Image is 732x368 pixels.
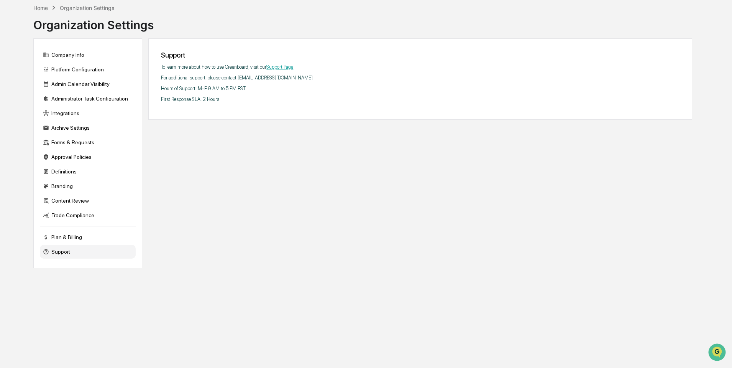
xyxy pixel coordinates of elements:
[40,135,136,149] div: Forms & Requests
[40,92,136,106] div: Administrator Task Configuration
[161,64,679,70] p: To learn more about how to use Greenboard, visit our
[20,35,126,43] input: Clear
[15,111,48,119] span: Data Lookup
[8,59,21,73] img: 1746055101610-c473b297-6a78-478c-a979-82029cc54cd1
[8,16,140,28] p: How can we help?
[63,97,95,104] span: Attestations
[707,343,728,363] iframe: Open customer support
[40,165,136,178] div: Definitions
[40,77,136,91] div: Admin Calendar Visibility
[161,51,679,59] div: Support
[40,194,136,208] div: Content Review
[26,59,126,66] div: Start new chat
[40,48,136,62] div: Company Info
[33,5,48,11] div: Home
[5,108,51,122] a: 🔎Data Lookup
[56,97,62,104] div: 🗄️
[5,94,53,107] a: 🖐️Preclearance
[40,245,136,259] div: Support
[60,5,114,11] div: Organization Settings
[33,12,154,32] div: Organization Settings
[8,97,14,104] div: 🖐️
[40,230,136,244] div: Plan & Billing
[161,86,679,91] p: Hours of Support: M-F 9 AM to 5 PM EST
[76,130,93,136] span: Pylon
[15,97,49,104] span: Preclearance
[40,121,136,135] div: Archive Settings
[54,130,93,136] a: Powered byPylon
[40,208,136,222] div: Trade Compliance
[40,63,136,76] div: Platform Configuration
[40,150,136,164] div: Approval Policies
[40,179,136,193] div: Branding
[161,96,679,102] p: First Response SLA: 2 Hours
[40,106,136,120] div: Integrations
[53,94,98,107] a: 🗄️Attestations
[8,112,14,118] div: 🔎
[26,66,97,73] div: We're available if you need us!
[161,75,679,81] p: For additional support, please contact [EMAIL_ADDRESS][DOMAIN_NAME]
[266,64,293,70] a: Support Page
[130,61,140,70] button: Start new chat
